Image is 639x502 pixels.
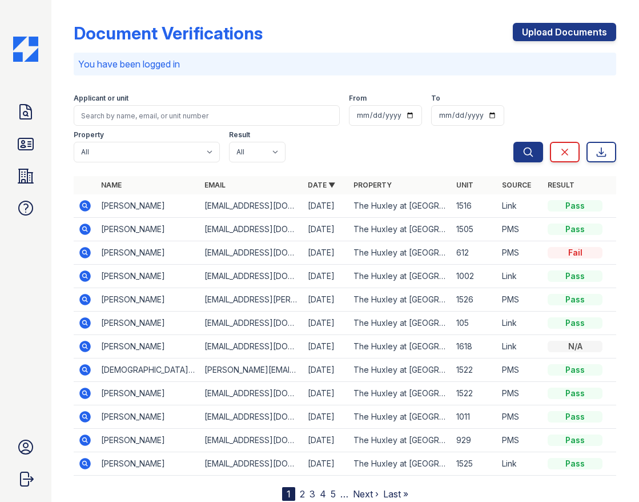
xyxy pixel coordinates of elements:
[310,488,315,500] a: 3
[591,456,628,491] iframe: chat widget
[200,429,303,452] td: [EMAIL_ADDRESS][DOMAIN_NAME]
[349,382,452,405] td: The Huxley at [GEOGRAPHIC_DATA]
[200,452,303,476] td: [EMAIL_ADDRESS][DOMAIN_NAME]
[383,488,408,500] a: Last »
[303,429,349,452] td: [DATE]
[548,411,602,423] div: Pass
[200,241,303,265] td: [EMAIL_ADDRESS][DOMAIN_NAME]
[349,194,452,218] td: The Huxley at [GEOGRAPHIC_DATA]
[200,194,303,218] td: [EMAIL_ADDRESS][DOMAIN_NAME]
[303,288,349,312] td: [DATE]
[229,130,250,140] label: Result
[548,294,602,305] div: Pass
[200,218,303,241] td: [EMAIL_ADDRESS][DOMAIN_NAME]
[74,105,340,126] input: Search by name, email, or unit number
[452,312,497,335] td: 105
[548,247,602,258] div: Fail
[101,181,122,189] a: Name
[308,181,335,189] a: Date ▼
[497,405,543,429] td: PMS
[303,218,349,241] td: [DATE]
[303,241,349,265] td: [DATE]
[97,288,200,312] td: [PERSON_NAME]
[548,317,602,329] div: Pass
[497,429,543,452] td: PMS
[200,265,303,288] td: [EMAIL_ADDRESS][DOMAIN_NAME]
[548,388,602,399] div: Pass
[452,429,497,452] td: 929
[97,265,200,288] td: [PERSON_NAME]
[349,241,452,265] td: The Huxley at [GEOGRAPHIC_DATA]
[497,335,543,358] td: Link
[97,429,200,452] td: [PERSON_NAME]
[78,57,612,71] p: You have been logged in
[349,358,452,382] td: The Huxley at [GEOGRAPHIC_DATA]
[497,288,543,312] td: PMS
[452,194,497,218] td: 1516
[431,94,440,103] label: To
[320,488,326,500] a: 4
[200,382,303,405] td: [EMAIL_ADDRESS][DOMAIN_NAME]
[548,435,602,446] div: Pass
[74,130,104,140] label: Property
[200,312,303,335] td: [EMAIL_ADDRESS][DOMAIN_NAME]
[548,224,602,235] div: Pass
[497,452,543,476] td: Link
[200,405,303,429] td: [EMAIL_ADDRESS][DOMAIN_NAME]
[349,94,367,103] label: From
[300,488,305,500] a: 2
[349,288,452,312] td: The Huxley at [GEOGRAPHIC_DATA]
[331,488,336,500] a: 5
[513,23,616,41] a: Upload Documents
[97,452,200,476] td: [PERSON_NAME]
[97,358,200,382] td: [DEMOGRAPHIC_DATA][PERSON_NAME]
[353,488,379,500] a: Next ›
[200,335,303,358] td: [EMAIL_ADDRESS][DOMAIN_NAME]
[204,181,226,189] a: Email
[303,194,349,218] td: [DATE]
[200,358,303,382] td: [PERSON_NAME][EMAIL_ADDRESS][PERSON_NAME][PERSON_NAME][DOMAIN_NAME]
[349,335,452,358] td: The Huxley at [GEOGRAPHIC_DATA]
[349,405,452,429] td: The Huxley at [GEOGRAPHIC_DATA]
[282,487,295,501] div: 1
[548,341,602,352] div: N/A
[349,265,452,288] td: The Huxley at [GEOGRAPHIC_DATA]
[349,218,452,241] td: The Huxley at [GEOGRAPHIC_DATA]
[548,200,602,212] div: Pass
[497,194,543,218] td: Link
[97,194,200,218] td: [PERSON_NAME]
[97,405,200,429] td: [PERSON_NAME]
[452,358,497,382] td: 1522
[303,265,349,288] td: [DATE]
[353,181,392,189] a: Property
[97,382,200,405] td: [PERSON_NAME]
[303,382,349,405] td: [DATE]
[452,218,497,241] td: 1505
[97,312,200,335] td: [PERSON_NAME]
[452,382,497,405] td: 1522
[548,364,602,376] div: Pass
[349,429,452,452] td: The Huxley at [GEOGRAPHIC_DATA]
[97,335,200,358] td: [PERSON_NAME]
[74,94,128,103] label: Applicant or unit
[97,218,200,241] td: [PERSON_NAME]
[497,218,543,241] td: PMS
[303,358,349,382] td: [DATE]
[303,452,349,476] td: [DATE]
[200,288,303,312] td: [EMAIL_ADDRESS][PERSON_NAME][DOMAIN_NAME]
[303,335,349,358] td: [DATE]
[303,312,349,335] td: [DATE]
[497,382,543,405] td: PMS
[548,181,574,189] a: Result
[74,23,263,43] div: Document Verifications
[497,265,543,288] td: Link
[456,181,473,189] a: Unit
[452,452,497,476] td: 1525
[452,241,497,265] td: 612
[548,458,602,469] div: Pass
[548,270,602,282] div: Pass
[349,312,452,335] td: The Huxley at [GEOGRAPHIC_DATA]
[452,288,497,312] td: 1526
[452,405,497,429] td: 1011
[349,452,452,476] td: The Huxley at [GEOGRAPHIC_DATA]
